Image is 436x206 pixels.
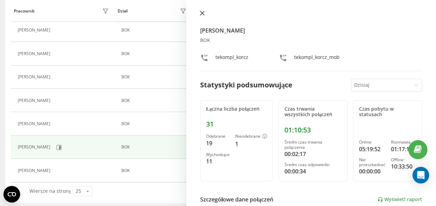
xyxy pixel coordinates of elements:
[18,145,52,149] div: [PERSON_NAME]
[121,75,188,79] div: BOK
[121,28,188,33] div: BOK
[206,157,230,165] div: 11
[391,162,416,171] div: 10:33:50
[206,134,230,139] div: Odebrane
[294,54,340,64] div: tekompl_korcz_mob
[377,197,422,203] a: Wyświetl raport
[284,106,342,118] div: Czas trwania wszystkich połączeń
[359,106,416,118] div: Czas pobytu w statusach
[391,140,416,145] div: Rozmawia
[284,162,342,167] div: Średni czas odpowiedzi
[235,140,267,148] div: 1
[359,140,385,145] div: Online
[391,145,416,153] div: 01:17:12
[121,51,188,56] div: BOK
[3,186,20,203] button: Open CMP widget
[118,9,127,14] div: Dział
[29,188,71,194] span: Wiersze na stronę
[284,126,342,134] div: 01:10:53
[200,80,292,90] div: Statystyki podsumowujące
[284,167,342,175] div: 00:00:34
[359,157,385,168] div: Nie przeszkadzać
[206,106,267,112] div: Łączna liczba połączeń
[235,134,267,139] div: Nieodebrane
[215,54,248,64] div: tekompl_korcz
[206,152,230,157] div: Wychodzące
[121,145,188,149] div: BOK
[121,98,188,103] div: BOK
[18,168,52,173] div: [PERSON_NAME]
[200,37,422,43] div: BOK
[284,150,342,158] div: 00:02:17
[391,157,416,162] div: Offline
[284,140,342,150] div: Średni czas trwania połączenia
[200,195,273,204] div: Szczegółowe dane połączeń
[412,167,429,183] div: Open Intercom Messenger
[18,28,52,33] div: [PERSON_NAME]
[206,139,230,147] div: 19
[206,120,267,128] div: 31
[359,145,385,153] div: 05:19:52
[200,26,422,35] h4: [PERSON_NAME]
[359,167,385,175] div: 00:00:00
[121,121,188,126] div: BOK
[18,121,52,126] div: [PERSON_NAME]
[18,98,52,103] div: [PERSON_NAME]
[76,188,81,195] div: 25
[18,51,52,56] div: [PERSON_NAME]
[18,75,52,79] div: [PERSON_NAME]
[121,168,188,173] div: BOK
[14,9,35,14] div: Pracownik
